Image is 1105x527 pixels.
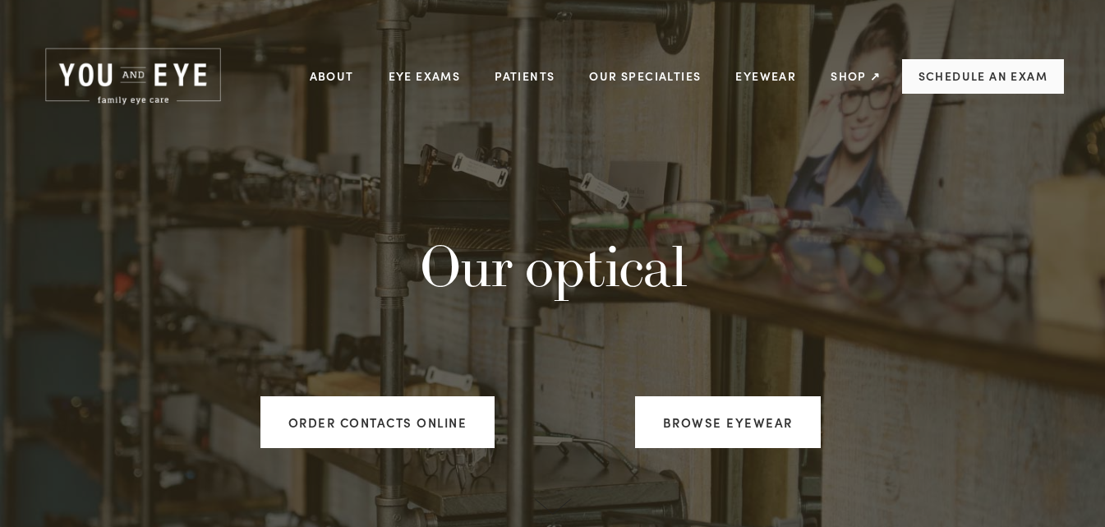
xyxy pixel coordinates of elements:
[735,63,796,89] a: Eyewear
[831,63,881,89] a: Shop ↗
[902,59,1064,94] a: Schedule an Exam
[635,396,821,448] a: Browse Eyewear
[41,45,225,108] img: Rochester, MN | You and Eye | Family Eye Care
[242,233,863,299] h1: Our optical
[310,63,354,89] a: About
[389,63,461,89] a: Eye Exams
[589,68,701,84] a: Our Specialties
[495,63,555,89] a: Patients
[260,396,495,448] a: Order Contacts Online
